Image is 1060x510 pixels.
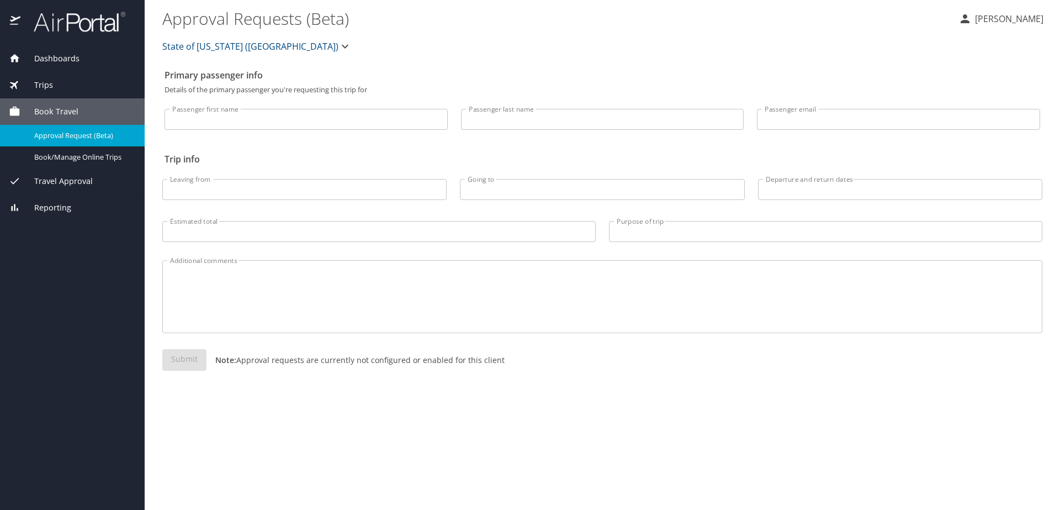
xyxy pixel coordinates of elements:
[165,66,1040,84] h2: Primary passenger info
[158,35,356,57] button: State of [US_STATE] ([GEOGRAPHIC_DATA])
[165,150,1040,168] h2: Trip info
[215,355,236,365] strong: Note:
[162,1,950,35] h1: Approval Requests (Beta)
[20,175,93,187] span: Travel Approval
[972,12,1043,25] p: [PERSON_NAME]
[34,130,131,141] span: Approval Request (Beta)
[20,79,53,91] span: Trips
[20,106,78,118] span: Book Travel
[20,52,79,65] span: Dashboards
[10,11,22,33] img: icon-airportal.png
[22,11,125,33] img: airportal-logo.png
[162,39,338,54] span: State of [US_STATE] ([GEOGRAPHIC_DATA])
[20,202,71,214] span: Reporting
[165,86,1040,93] p: Details of the primary passenger you're requesting this trip for
[34,152,131,162] span: Book/Manage Online Trips
[206,354,505,366] p: Approval requests are currently not configured or enabled for this client
[954,9,1048,29] button: [PERSON_NAME]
